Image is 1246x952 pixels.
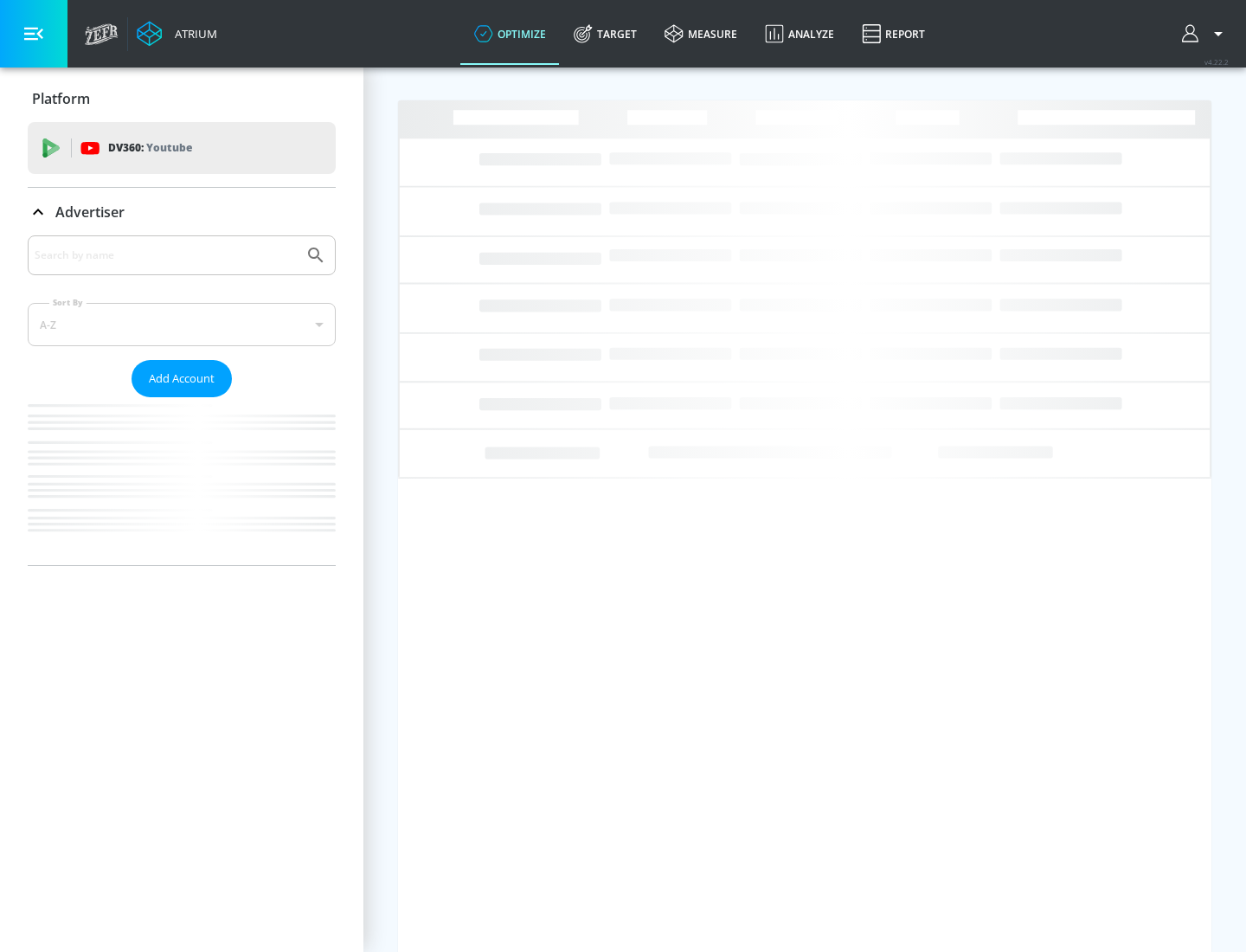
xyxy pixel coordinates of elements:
label: Sort By [49,297,87,308]
div: Advertiser [28,235,336,565]
p: Advertiser [55,203,125,222]
p: DV360: [108,138,192,158]
a: Target [560,3,651,65]
a: measure [651,3,751,65]
nav: list of Advertiser [28,397,336,565]
a: Report [848,3,939,65]
span: v 4.22.2 [1204,57,1229,67]
div: Atrium [168,26,217,42]
p: Youtube [146,138,192,157]
div: A-Z [28,303,336,346]
p: Platform [32,89,90,108]
a: Analyze [751,3,848,65]
div: Advertiser [28,188,336,236]
div: Platform [28,74,336,123]
a: optimize [460,3,560,65]
span: Add Account [149,369,215,389]
button: Add Account [132,360,232,397]
div: DV360: Youtube [28,122,336,174]
a: Atrium [137,21,217,47]
input: Search by name [35,244,297,267]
